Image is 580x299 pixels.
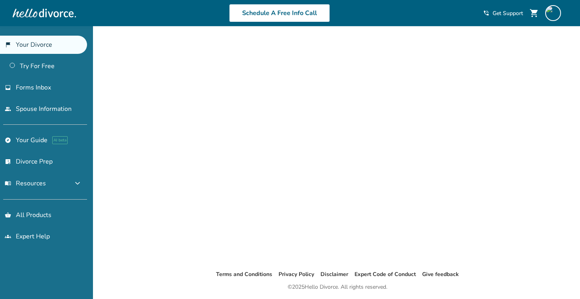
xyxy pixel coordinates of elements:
span: Resources [5,179,46,188]
span: expand_more [73,179,82,188]
a: Privacy Policy [279,270,314,278]
li: Disclaimer [320,270,348,279]
span: groups [5,233,11,240]
span: AI beta [52,136,68,144]
a: Schedule A Free Info Call [229,4,330,22]
span: flag_2 [5,42,11,48]
span: list_alt_check [5,158,11,165]
a: Expert Code of Conduct [354,270,416,278]
span: people [5,106,11,112]
span: inbox [5,84,11,91]
span: menu_book [5,180,11,187]
a: Terms and Conditions [216,270,272,278]
span: Forms Inbox [16,83,51,92]
span: Get Support [493,10,523,17]
span: shopping_cart [529,8,539,18]
img: pritti@gmail.com [545,5,561,21]
li: Give feedback [422,270,459,279]
a: phone_in_talkGet Support [483,10,523,17]
div: © 2025 Hello Divorce. All rights reserved. [288,282,387,292]
span: shopping_basket [5,212,11,218]
span: explore [5,137,11,143]
span: phone_in_talk [483,10,489,16]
